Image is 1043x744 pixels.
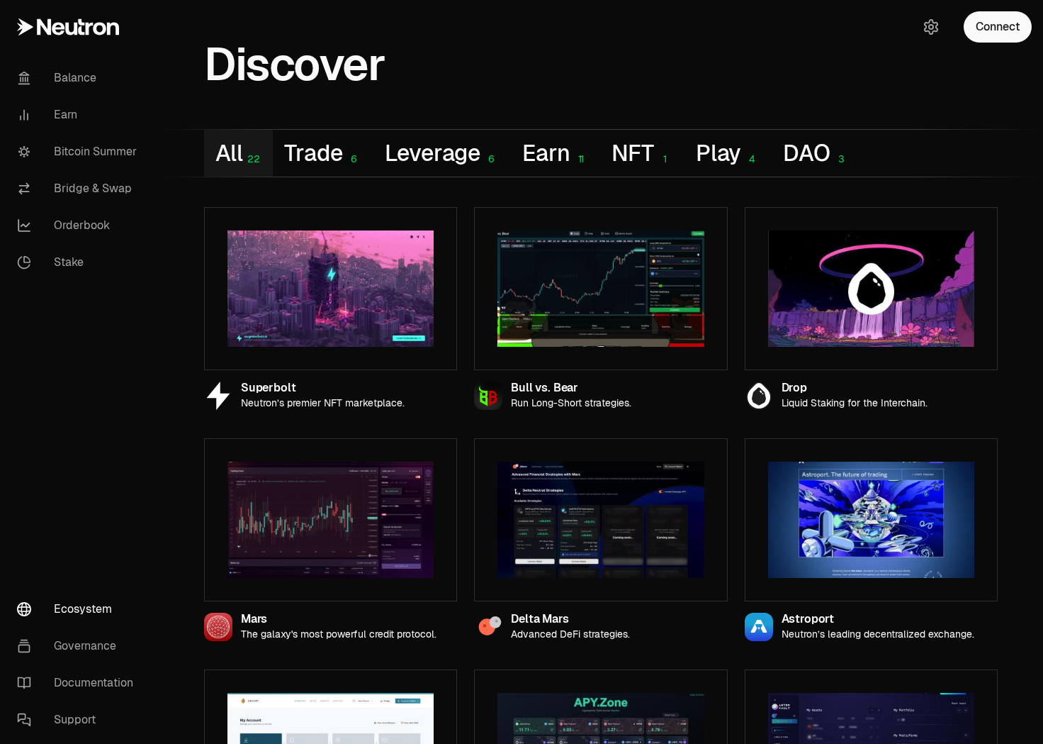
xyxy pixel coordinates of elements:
[741,153,760,165] div: 4
[772,130,860,177] button: DAO
[6,628,153,665] a: Governance
[684,130,772,177] button: Play
[241,613,436,626] div: Mars
[241,382,405,394] div: Superbolt
[6,665,153,701] a: Documentation
[782,628,974,640] p: Neutron’s leading decentralized exchange.
[511,628,630,640] p: Advanced DeFi strategies.
[6,701,153,738] a: Support
[511,397,631,409] p: Run Long-Short strategies.
[6,96,153,133] a: Earn
[654,153,673,165] div: 1
[273,130,373,177] button: Trade
[497,462,704,578] img: Delta Mars preview image
[6,591,153,628] a: Ecosystem
[782,397,928,409] p: Liquid Staking for the Interchain.
[511,130,600,177] button: Earn
[782,382,928,394] div: Drop
[241,397,405,409] p: Neutron’s premier NFT marketplace.
[964,11,1032,43] button: Connect
[373,130,512,177] button: Leverage
[242,153,261,165] div: 22
[241,628,436,640] p: The galaxy's most powerful credit protocol.
[480,153,500,165] div: 6
[511,613,630,626] div: Delta Mars
[570,153,589,165] div: 11
[227,462,434,578] img: Mars preview image
[497,231,704,347] img: Bull vs. Bear preview image
[830,153,850,165] div: 3
[600,130,684,177] button: NFT
[782,613,974,626] div: Astroport
[768,231,974,347] img: Drop preview image
[343,153,362,165] div: 6
[6,207,153,244] a: Orderbook
[768,462,974,578] img: Astroport preview image
[227,231,434,347] img: Superbolt preview image
[204,130,273,177] button: All
[6,244,153,281] a: Stake
[6,133,153,170] a: Bitcoin Summer
[6,170,153,207] a: Bridge & Swap
[6,60,153,96] a: Balance
[204,45,385,84] h1: Discover
[511,382,631,394] div: Bull vs. Bear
